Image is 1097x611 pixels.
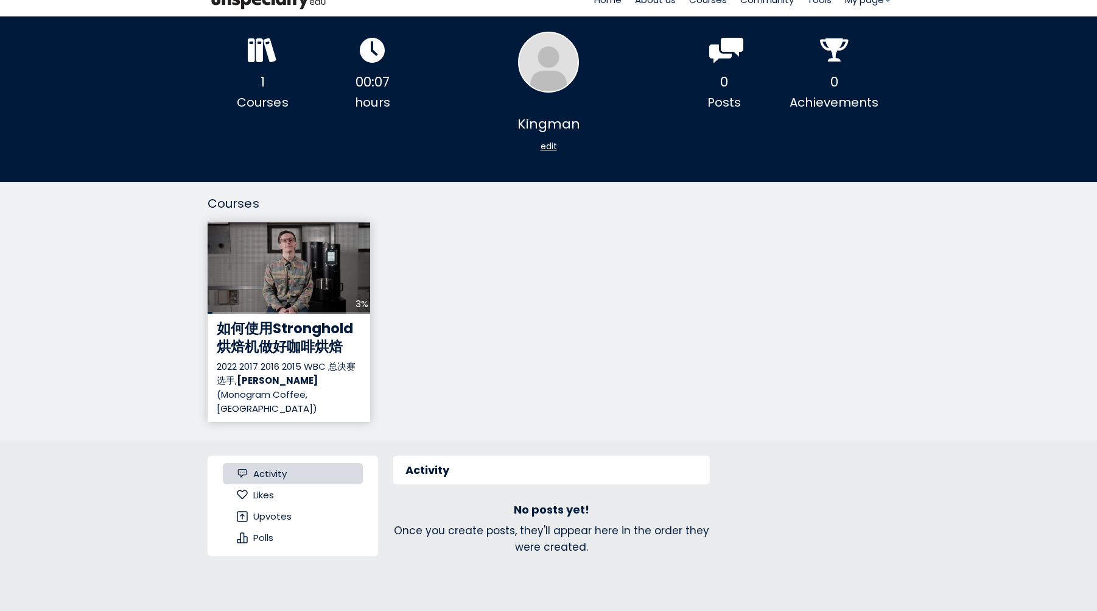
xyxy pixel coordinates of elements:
div: 00:07 [318,71,428,93]
div: 1 [208,71,318,93]
div: hours [318,93,428,112]
div: 2022 2017 2016 2015 WBC 总决赛选手, (Monogram Coffee, [GEOGRAPHIC_DATA]) [217,359,361,416]
div: Achievements [779,93,889,112]
div: edit [518,136,579,157]
div: Posts [669,93,779,112]
div: 3% [356,297,368,311]
a: 3% 如何使用Stronghold烘焙机做好咖啡烘焙 2022 2017 2016 2015 WBC 总决赛选手,[PERSON_NAME](Monogram Coffee, [GEOGRAPH... [208,222,370,422]
span: 如何使用Stronghold烘焙机做好咖啡烘焙 [217,319,353,356]
h3: No posts yet! [514,503,589,517]
div: Once you create posts, they'll appear here in the order they were created. [393,523,710,555]
h3: Activity [405,463,449,477]
div: 0 [669,71,779,93]
span: Activity [253,467,287,481]
div: 0 [779,71,889,93]
span: Upvotes [253,509,292,523]
b: [PERSON_NAME] [237,374,318,387]
span: Kingman [517,113,580,135]
span: Courses [208,195,259,212]
div: Courses [208,93,318,112]
span: Polls [253,531,273,545]
span: Likes [253,488,274,502]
